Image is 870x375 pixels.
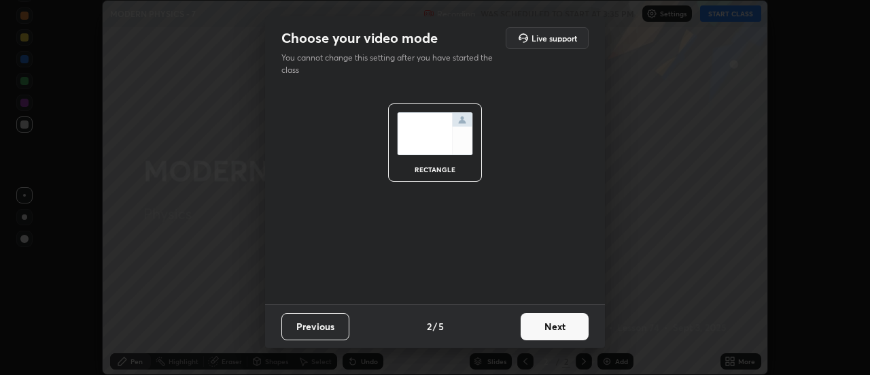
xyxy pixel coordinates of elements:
p: You cannot change this setting after you have started the class [281,52,502,76]
h4: 5 [438,319,444,333]
h4: / [433,319,437,333]
img: normalScreenIcon.ae25ed63.svg [397,112,473,155]
h2: Choose your video mode [281,29,438,47]
h4: 2 [427,319,432,333]
h5: Live support [532,34,577,42]
button: Previous [281,313,349,340]
div: rectangle [408,166,462,173]
button: Next [521,313,589,340]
